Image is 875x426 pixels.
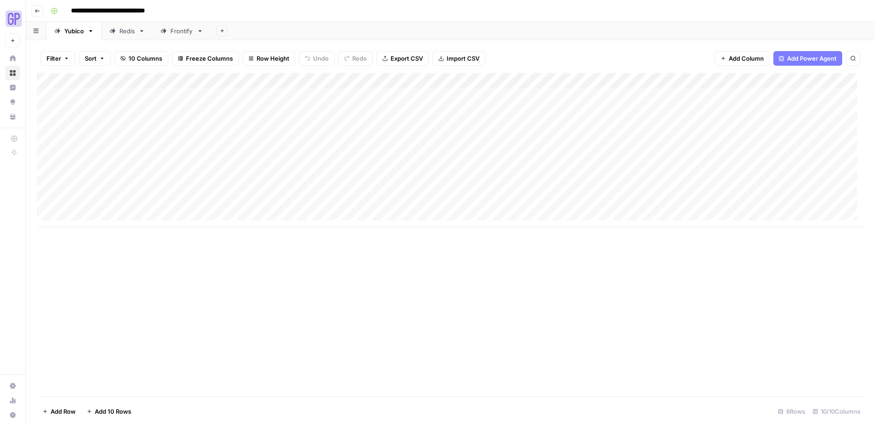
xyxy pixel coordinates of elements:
a: Frontify [153,22,211,40]
button: Row Height [242,51,295,66]
div: 8 Rows [774,404,809,419]
button: Import CSV [432,51,485,66]
a: Your Data [5,109,20,124]
div: Yubico [64,26,84,36]
button: Add Row [37,404,81,419]
span: Add 10 Rows [95,407,131,416]
img: Growth Plays Logo [5,10,22,27]
span: Import CSV [447,54,479,63]
button: Freeze Columns [172,51,239,66]
a: Home [5,51,20,66]
span: Filter [46,54,61,63]
div: Redis [119,26,135,36]
span: Sort [85,54,97,63]
button: Undo [299,51,335,66]
a: Yubico [46,22,102,40]
span: Redo [352,54,367,63]
button: Sort [79,51,111,66]
a: Browse [5,66,20,80]
span: Undo [313,54,329,63]
button: 10 Columns [114,51,168,66]
button: Add Column [715,51,770,66]
a: Redis [102,22,153,40]
a: Settings [5,379,20,393]
button: Redo [338,51,373,66]
button: Workspace: Growth Plays [5,7,20,30]
span: Row Height [257,54,289,63]
span: Export CSV [391,54,423,63]
span: Freeze Columns [186,54,233,63]
button: Add Power Agent [773,51,842,66]
span: Add Row [51,407,76,416]
button: Filter [41,51,75,66]
button: Help + Support [5,408,20,422]
span: 10 Columns [129,54,162,63]
div: 10/10 Columns [809,404,864,419]
span: Add Power Agent [787,54,837,63]
a: Opportunities [5,95,20,109]
a: Insights [5,80,20,95]
span: Add Column [729,54,764,63]
button: Export CSV [376,51,429,66]
button: Add 10 Rows [81,404,137,419]
a: Usage [5,393,20,408]
div: Frontify [170,26,193,36]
